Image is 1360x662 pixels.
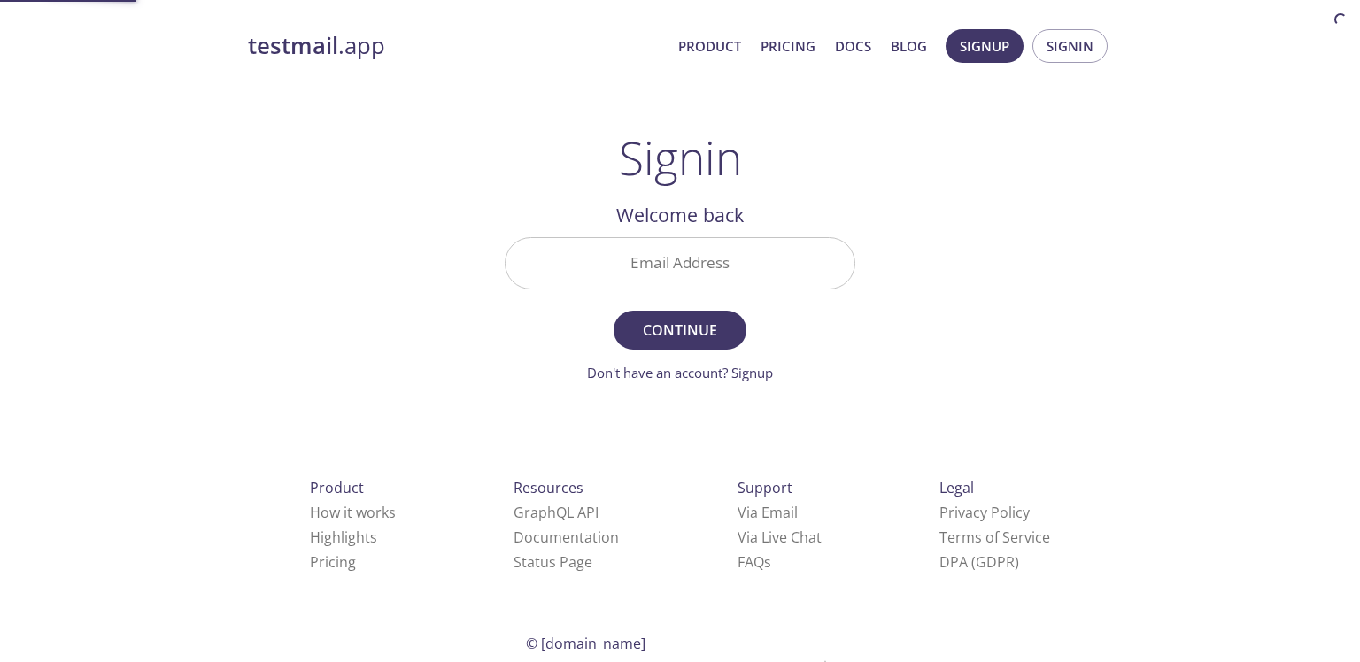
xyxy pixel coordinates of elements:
[939,503,1030,522] a: Privacy Policy
[310,527,377,547] a: Highlights
[310,478,364,497] span: Product
[946,29,1024,63] button: Signup
[761,35,815,58] a: Pricing
[939,552,1019,572] a: DPA (GDPR)
[738,478,792,497] span: Support
[738,527,822,547] a: Via Live Chat
[633,318,727,343] span: Continue
[835,35,871,58] a: Docs
[1047,35,1093,58] span: Signin
[960,35,1009,58] span: Signup
[619,131,742,184] h1: Signin
[248,30,338,61] strong: testmail
[310,503,396,522] a: How it works
[587,364,773,381] a: Don't have an account? Signup
[514,503,599,522] a: GraphQL API
[678,35,741,58] a: Product
[764,552,771,572] span: s
[939,527,1050,547] a: Terms of Service
[738,552,771,572] a: FAQ
[738,503,798,522] a: Via Email
[514,527,619,547] a: Documentation
[248,31,664,61] a: testmail.app
[514,478,583,497] span: Resources
[505,200,855,230] h2: Welcome back
[939,478,974,497] span: Legal
[310,552,356,572] a: Pricing
[891,35,927,58] a: Blog
[514,552,592,572] a: Status Page
[1032,29,1108,63] button: Signin
[614,311,746,350] button: Continue
[526,634,645,653] span: © [DOMAIN_NAME]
